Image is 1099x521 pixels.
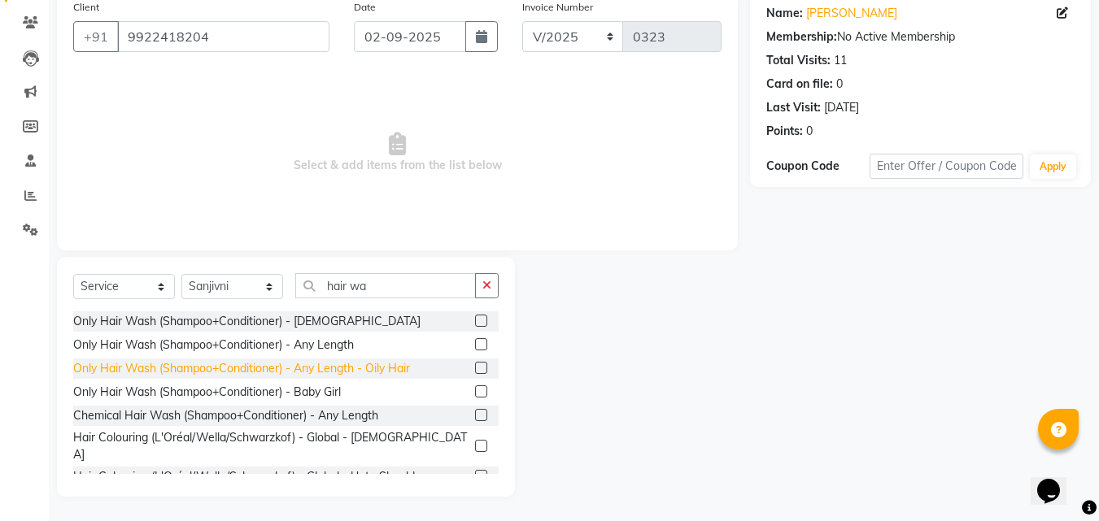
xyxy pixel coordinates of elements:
iframe: chat widget [1031,456,1083,505]
div: No Active Membership [766,28,1075,46]
button: +91 [73,21,119,52]
div: Only Hair Wash (Shampoo+Conditioner) - Any Length - Oily Hair [73,360,410,377]
div: Coupon Code [766,158,869,175]
div: Points: [766,123,803,140]
div: Last Visit: [766,99,821,116]
div: 0 [806,123,813,140]
input: Search or Scan [295,273,476,298]
div: Card on file: [766,76,833,93]
a: [PERSON_NAME] [806,5,897,22]
div: 11 [834,52,847,69]
span: Select & add items from the list below [73,72,722,234]
div: [DATE] [824,99,859,116]
div: Only Hair Wash (Shampoo+Conditioner) - Baby Girl [73,384,341,401]
div: Name: [766,5,803,22]
div: Only Hair Wash (Shampoo+Conditioner) - Any Length [73,336,354,354]
div: Membership: [766,28,837,46]
div: Chemical Hair Wash (Shampoo+Conditioner) - Any Length [73,407,378,424]
div: Only Hair Wash (Shampoo+Conditioner) - [DEMOGRAPHIC_DATA] [73,313,421,330]
div: Total Visits: [766,52,831,69]
button: Apply [1030,154,1076,179]
input: Enter Offer / Coupon Code [870,154,1023,179]
div: Hair Colouring (L'Oréal/Wella/Schwarzkof) - Global - [DEMOGRAPHIC_DATA] [73,429,469,463]
div: Hair Colouring (L'Oréal/Wella/Schwarzkof) - Global - Upto Shoulder [73,468,425,485]
div: 0 [836,76,843,93]
input: Search by Name/Mobile/Email/Code [117,21,329,52]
